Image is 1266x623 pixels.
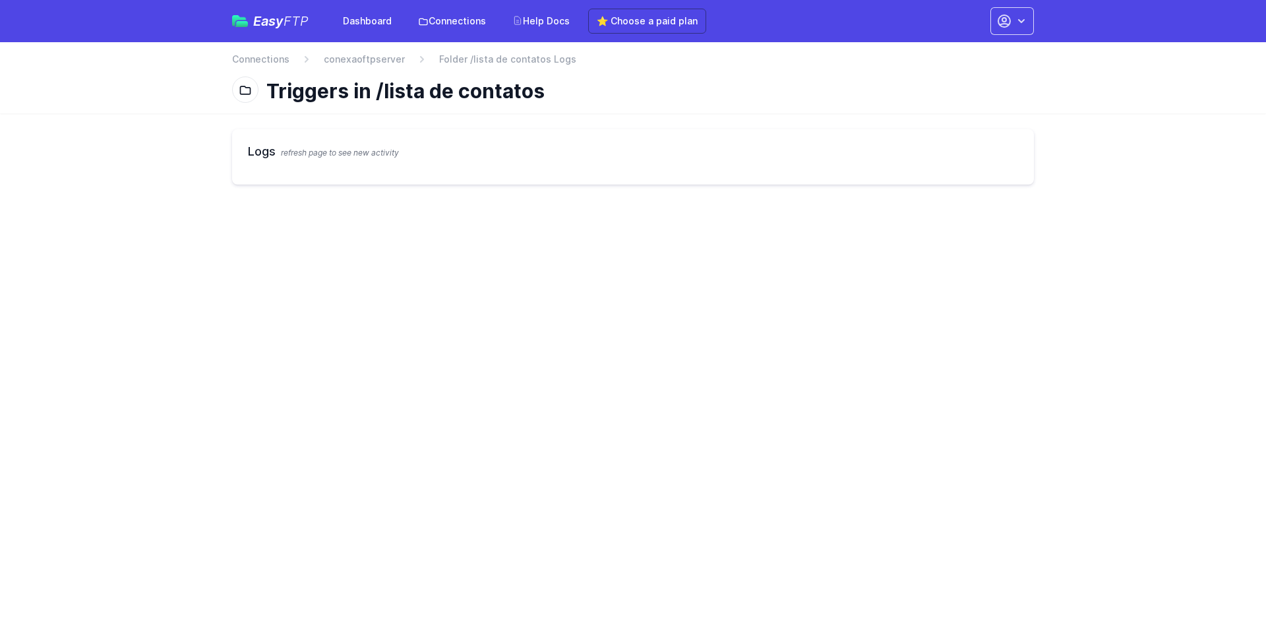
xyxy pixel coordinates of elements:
[281,148,399,158] span: refresh page to see new activity
[232,53,1034,74] nav: Breadcrumb
[588,9,706,34] a: ⭐ Choose a paid plan
[248,142,1018,161] h2: Logs
[324,53,405,66] a: conexaoftpserver
[335,9,400,33] a: Dashboard
[284,13,309,29] span: FTP
[253,15,309,28] span: Easy
[232,53,289,66] a: Connections
[232,15,309,28] a: EasyFTP
[504,9,578,33] a: Help Docs
[232,15,248,27] img: easyftp_logo.png
[439,53,576,66] span: Folder /lista de contatos Logs
[410,9,494,33] a: Connections
[266,79,1023,103] h1: Triggers in /lista de contatos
